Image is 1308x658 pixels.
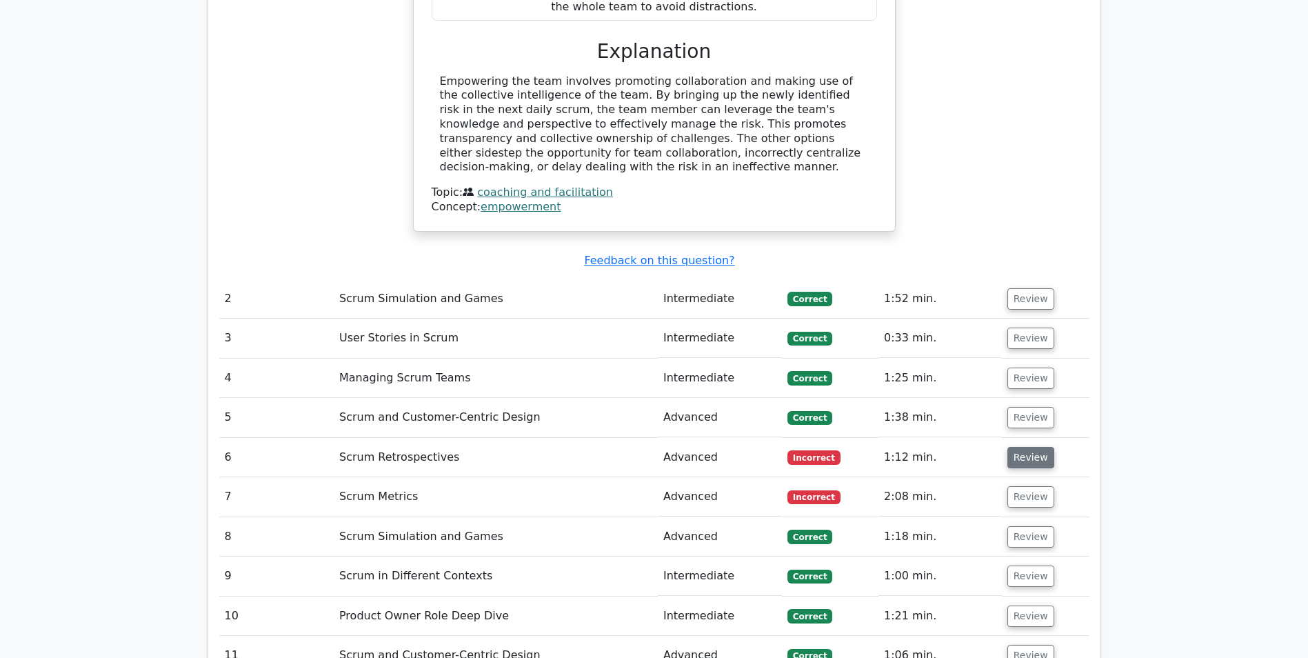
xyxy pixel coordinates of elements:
[658,557,782,596] td: Intermediate
[787,371,832,385] span: Correct
[219,597,334,636] td: 10
[878,279,1002,319] td: 1:52 min.
[787,450,841,464] span: Incorrect
[878,359,1002,398] td: 1:25 min.
[1007,407,1054,428] button: Review
[787,530,832,544] span: Correct
[878,517,1002,557] td: 1:18 min.
[219,359,334,398] td: 4
[878,597,1002,636] td: 1:21 min.
[1007,447,1054,468] button: Review
[334,319,658,358] td: User Stories in Scrum
[219,279,334,319] td: 2
[658,398,782,437] td: Advanced
[787,411,832,425] span: Correct
[1007,566,1054,587] button: Review
[334,597,658,636] td: Product Owner Role Deep Dive
[1007,486,1054,508] button: Review
[878,319,1002,358] td: 0:33 min.
[658,359,782,398] td: Intermediate
[432,186,877,200] div: Topic:
[878,557,1002,596] td: 1:00 min.
[219,438,334,477] td: 6
[477,186,613,199] a: coaching and facilitation
[1007,288,1054,310] button: Review
[658,438,782,477] td: Advanced
[219,398,334,437] td: 5
[219,557,334,596] td: 9
[334,517,658,557] td: Scrum Simulation and Games
[432,200,877,215] div: Concept:
[787,609,832,623] span: Correct
[787,292,832,306] span: Correct
[1007,606,1054,627] button: Review
[481,200,561,213] a: empowerment
[787,332,832,346] span: Correct
[440,40,869,63] h3: Explanation
[878,398,1002,437] td: 1:38 min.
[658,477,782,517] td: Advanced
[334,279,658,319] td: Scrum Simulation and Games
[334,398,658,437] td: Scrum and Customer-Centric Design
[334,359,658,398] td: Managing Scrum Teams
[658,279,782,319] td: Intermediate
[878,477,1002,517] td: 2:08 min.
[787,490,841,504] span: Incorrect
[658,597,782,636] td: Intermediate
[219,477,334,517] td: 7
[334,557,658,596] td: Scrum in Different Contexts
[878,438,1002,477] td: 1:12 min.
[1007,526,1054,548] button: Review
[334,438,658,477] td: Scrum Retrospectives
[1007,328,1054,349] button: Review
[658,319,782,358] td: Intermediate
[787,570,832,584] span: Correct
[219,319,334,358] td: 3
[1007,368,1054,389] button: Review
[440,74,869,175] div: Empowering the team involves promoting collaboration and making use of the collective intelligenc...
[219,517,334,557] td: 8
[658,517,782,557] td: Advanced
[584,254,734,267] a: Feedback on this question?
[334,477,658,517] td: Scrum Metrics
